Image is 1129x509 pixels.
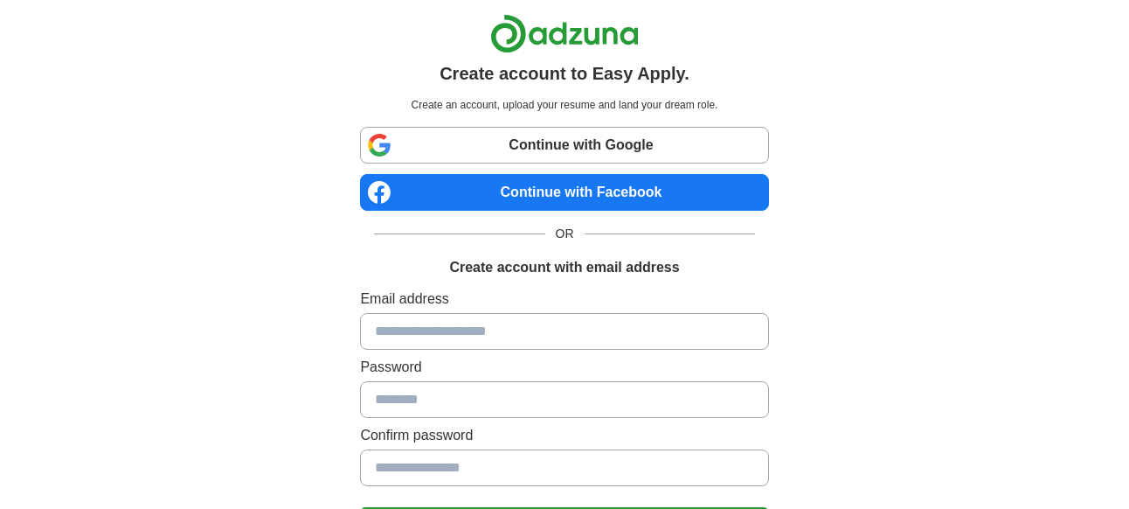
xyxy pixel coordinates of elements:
[545,225,585,243] span: OR
[360,127,768,164] a: Continue with Google
[360,357,768,378] label: Password
[364,97,765,113] p: Create an account, upload your resume and land your dream role.
[360,425,768,446] label: Confirm password
[360,174,768,211] a: Continue with Facebook
[440,60,689,87] h1: Create account to Easy Apply.
[449,257,679,278] h1: Create account with email address
[490,14,639,53] img: Adzuna logo
[360,289,768,310] label: Email address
